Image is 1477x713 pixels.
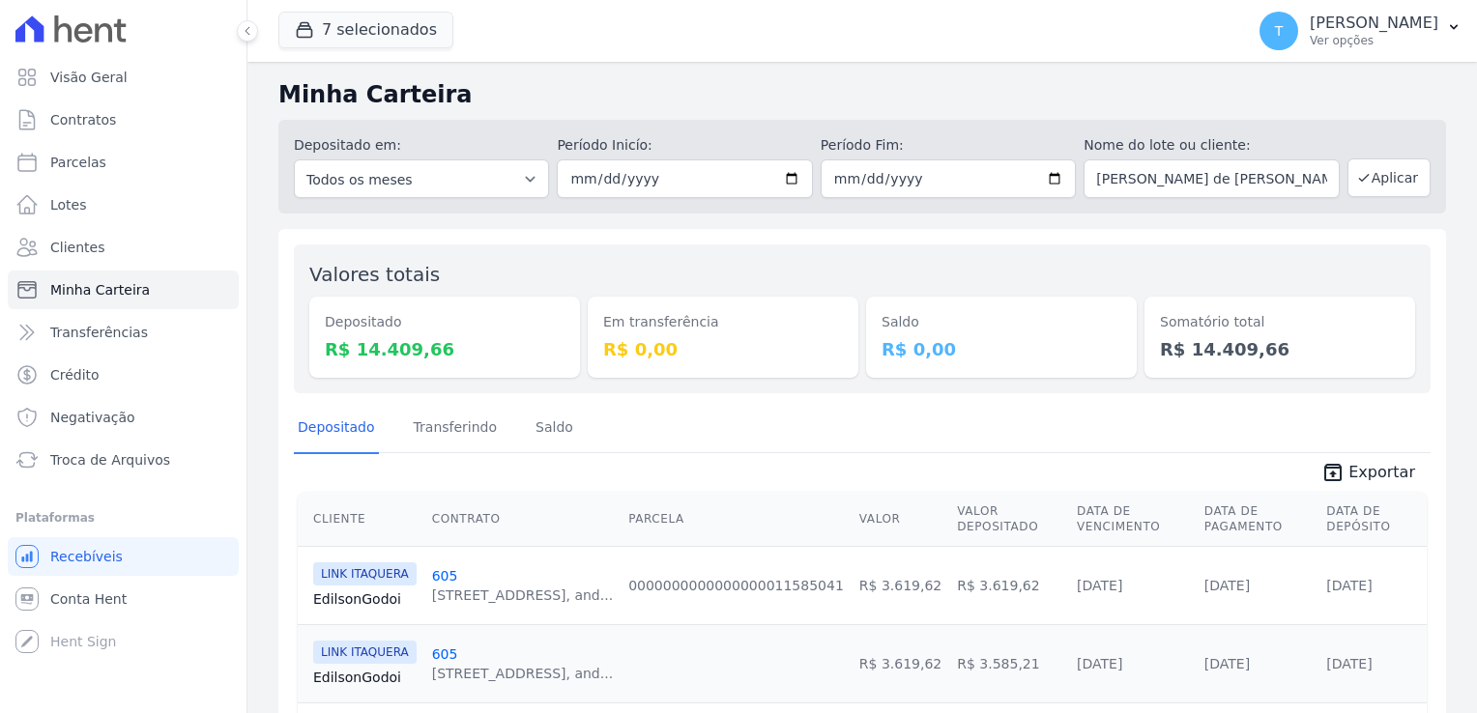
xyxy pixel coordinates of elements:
[1077,578,1122,593] a: [DATE]
[410,404,502,454] a: Transferindo
[8,58,239,97] a: Visão Geral
[1275,24,1284,38] span: T
[432,568,458,584] a: 605
[313,562,417,585] span: LINK ITAQUERA
[949,624,1069,702] td: R$ 3.585,21
[557,135,812,156] label: Período Inicío:
[298,492,424,547] th: Cliente
[294,137,401,153] label: Depositado em:
[50,547,123,566] span: Recebíveis
[1310,33,1438,48] p: Ver opções
[8,398,239,437] a: Negativação
[50,280,150,299] span: Minha Carteira
[1321,461,1345,484] i: unarchive
[532,404,577,454] a: Saldo
[50,238,104,257] span: Clientes
[1244,4,1477,58] button: T [PERSON_NAME] Ver opções
[424,492,621,547] th: Contrato
[8,313,239,352] a: Transferências
[309,263,440,286] label: Valores totais
[1306,461,1431,488] a: unarchive Exportar
[8,580,239,618] a: Conta Hent
[949,546,1069,624] td: R$ 3.619,62
[50,365,100,385] span: Crédito
[8,100,239,139] a: Contratos
[882,312,1121,332] dt: Saldo
[603,312,843,332] dt: Em transferência
[1310,14,1438,33] p: [PERSON_NAME]
[1084,135,1339,156] label: Nome do lote ou cliente:
[432,646,458,662] a: 605
[432,664,613,683] div: [STREET_ADDRESS], and...
[1326,656,1372,671] a: [DATE]
[1160,336,1400,362] dd: R$ 14.409,66
[1197,492,1319,547] th: Data de Pagamento
[852,624,949,702] td: R$ 3.619,62
[852,492,949,547] th: Valor
[294,404,379,454] a: Depositado
[621,492,852,547] th: Parcela
[313,668,417,687] a: EdilsonGodoi
[821,135,1076,156] label: Período Fim:
[1204,656,1250,671] a: [DATE]
[1204,578,1250,593] a: [DATE]
[8,441,239,479] a: Troca de Arquivos
[8,185,239,224] a: Lotes
[432,585,613,605] div: [STREET_ADDRESS], and...
[278,77,1446,112] h2: Minha Carteira
[325,312,565,332] dt: Depositado
[1318,492,1427,547] th: Data de Depósito
[50,68,128,87] span: Visão Geral
[603,336,843,362] dd: R$ 0,00
[50,153,106,172] span: Parcelas
[50,450,170,470] span: Troca de Arquivos
[852,546,949,624] td: R$ 3.619,62
[1347,158,1431,197] button: Aplicar
[19,647,66,694] iframe: Intercom live chat
[8,356,239,394] a: Crédito
[15,506,231,529] div: Plataformas
[882,336,1121,362] dd: R$ 0,00
[8,271,239,309] a: Minha Carteira
[50,408,135,427] span: Negativação
[1326,578,1372,593] a: [DATE]
[278,12,453,48] button: 7 selecionados
[325,336,565,362] dd: R$ 14.409,66
[1077,656,1122,671] a: [DATE]
[50,589,127,609] span: Conta Hent
[1069,492,1197,547] th: Data de Vencimento
[313,589,417,609] a: EdilsonGodoi
[50,110,116,129] span: Contratos
[50,195,87,214] span: Lotes
[1160,312,1400,332] dt: Somatório total
[628,578,844,593] a: 0000000000000000011585041
[949,492,1069,547] th: Valor Depositado
[8,228,239,267] a: Clientes
[8,143,239,182] a: Parcelas
[50,323,148,342] span: Transferências
[8,537,239,576] a: Recebíveis
[313,641,417,664] span: LINK ITAQUERA
[1348,461,1415,484] span: Exportar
